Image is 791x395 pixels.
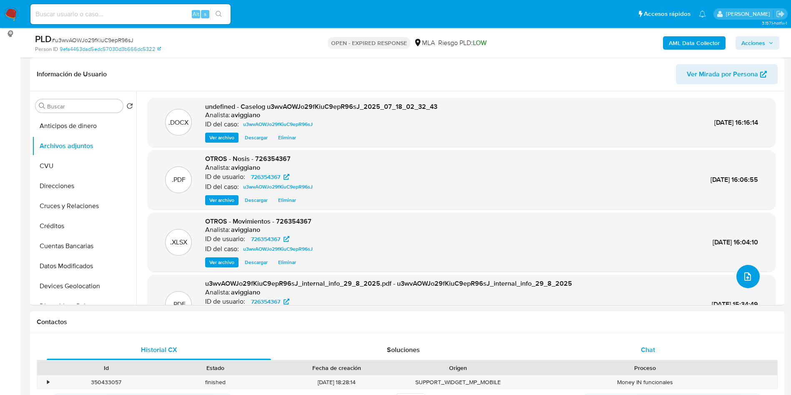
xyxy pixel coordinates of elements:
span: [DATE] 16:16:14 [714,118,758,127]
p: ID de usuario: [205,173,245,181]
button: Datos Modificados [32,256,136,276]
div: 350433057 [52,375,161,389]
button: Cruces y Relaciones [32,196,136,216]
span: [DATE] 16:04:10 [713,237,758,247]
a: 726354367 [246,172,294,182]
button: Descargar [241,257,272,267]
h6: aviggiano [231,164,260,172]
span: 726354367 [251,172,280,182]
span: Ver archivo [209,196,234,204]
span: Eliminar [278,133,296,142]
span: Ver Mirada por Persona [687,64,758,84]
h6: aviggiano [231,111,260,119]
input: Buscar usuario o caso... [30,9,231,20]
span: u3wvAOWJo29fKiuC9epR96sJ [243,244,313,254]
span: 3.157.1-hotfix-1 [762,20,787,26]
button: search-icon [210,8,227,20]
span: 726354367 [251,297,280,307]
button: Acciones [736,36,779,50]
span: Accesos rápidos [644,10,691,18]
span: Descargar [245,258,268,267]
span: s [204,10,206,18]
div: Estado [167,364,264,372]
button: Descargar [241,133,272,143]
a: Notificaciones [699,10,706,18]
p: ID de usuario: [205,235,245,243]
button: Ver archivo [205,195,239,205]
button: Eliminar [274,195,300,205]
button: Devices Geolocation [32,276,136,296]
span: LOW [473,38,487,48]
span: Descargar [245,133,268,142]
a: Salir [776,10,785,18]
div: Proceso [519,364,771,372]
p: ID del caso: [205,183,239,191]
p: ID del caso: [205,245,239,253]
span: Eliminar [278,196,296,204]
a: 726354367 [246,234,294,244]
span: Soluciones [387,345,420,355]
a: 9efa4463dad5edc57030d3b666dc5322 [60,45,161,53]
button: CVU [32,156,136,176]
span: Descargar [245,196,268,204]
h1: Información de Usuario [37,70,107,78]
span: u3wvAOWJo29fKiuC9epR96sJ [243,119,313,129]
p: .XLSX [170,238,187,247]
a: 726354367 [246,297,294,307]
button: Eliminar [274,133,300,143]
span: # u3wvAOWJo29fKiuC9epR96sJ [52,36,133,44]
button: Créditos [32,216,136,236]
span: Chat [641,345,655,355]
span: Eliminar [278,258,296,267]
button: Archivos adjuntos [32,136,136,156]
button: Ver Mirada por Persona [676,64,778,84]
p: OPEN - EXPIRED RESPONSE [328,37,410,49]
button: Ver archivo [205,133,239,143]
div: Origen [409,364,507,372]
p: Analista: [205,111,230,119]
button: AML Data Collector [663,36,726,50]
button: Dispositivos Point [32,296,136,316]
button: Volver al orden por defecto [126,103,133,112]
p: ID del caso: [205,120,239,128]
div: • [47,378,49,386]
p: .PDF [172,300,186,309]
div: Fecha de creación [276,364,398,372]
div: Id [58,364,155,372]
button: Direcciones [32,176,136,196]
h6: aviggiano [231,288,260,297]
span: OTROS - Movimientos - 726354367 [205,216,311,226]
span: u3wvAOWJo29fKiuC9epR96sJ_internal_info_29_8_2025.pdf - u3wvAOWJo29fKiuC9epR96sJ_internal_info_29_... [205,279,572,288]
b: Person ID [35,45,58,53]
span: Historial CX [141,345,177,355]
p: ID de usuario: [205,297,245,306]
span: Ver archivo [209,133,234,142]
div: [DATE] 18:28:14 [270,375,404,389]
button: upload-file [736,265,760,288]
div: finished [161,375,270,389]
p: .PDF [172,175,186,184]
b: AML Data Collector [669,36,720,50]
p: .DOCX [168,118,188,127]
p: Analista: [205,226,230,234]
h6: aviggiano [231,226,260,234]
p: agustina.viggiano@mercadolibre.com [726,10,773,18]
div: Money IN funcionales [513,375,777,389]
b: PLD [35,32,52,45]
button: Cuentas Bancarias [32,236,136,256]
button: Descargar [241,195,272,205]
a: u3wvAOWJo29fKiuC9epR96sJ [240,119,316,129]
span: undefined - Caselog u3wvAOWJo29fKiuC9epR96sJ_2025_07_18_02_32_43 [205,102,437,111]
span: 726354367 [251,234,280,244]
div: MLA [414,38,435,48]
a: u3wvAOWJo29fKiuC9epR96sJ [240,182,316,192]
span: Acciones [741,36,765,50]
span: Riesgo PLD: [438,38,487,48]
div: SUPPORT_WIDGET_MP_MOBILE [404,375,513,389]
h1: Contactos [37,318,778,326]
button: Anticipos de dinero [32,116,136,136]
input: Buscar [47,103,120,110]
p: Analista: [205,288,230,297]
span: u3wvAOWJo29fKiuC9epR96sJ [243,182,313,192]
button: Eliminar [274,257,300,267]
